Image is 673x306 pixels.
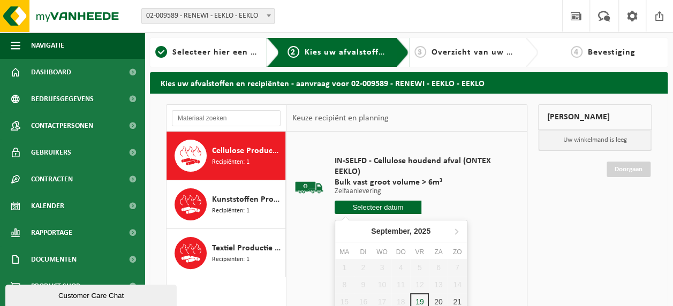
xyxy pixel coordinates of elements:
span: Kalender [31,193,64,219]
button: Textiel Productie Auto-industrie (CR) Recipiënten: 1 [167,229,286,277]
a: Doorgaan [607,162,651,177]
h2: Kies uw afvalstoffen en recipiënten - aanvraag voor 02-009589 - RENEWI - EEKLO - EEKLO [150,72,668,93]
span: 2 [288,46,299,58]
span: Textiel Productie Auto-industrie (CR) [212,242,283,255]
div: wo [373,247,391,257]
input: Materiaal zoeken [172,110,281,126]
span: Overzicht van uw aanvraag [432,48,545,57]
button: Kunststoffen Productie Etiketten (CR) Recipiënten: 1 [167,180,286,229]
span: 3 [414,46,426,58]
button: Cellulose Productie Persoonlijke Hygiene (CR) Recipiënten: 1 [167,132,286,180]
iframe: chat widget [5,282,179,306]
span: Kunststoffen Productie Etiketten (CR) [212,193,283,206]
span: Navigatie [31,32,64,59]
div: zo [448,247,466,257]
span: Kies uw afvalstoffen en recipiënten [305,48,452,57]
a: 1Selecteer hier een vestiging [155,46,258,59]
span: Bedrijfsgegevens [31,86,94,112]
span: Dashboard [31,59,71,86]
span: Recipiënten: 1 [212,255,249,265]
span: Product Shop [31,273,80,300]
span: 02-009589 - RENEWI - EEKLO - EEKLO [142,9,274,24]
span: 02-009589 - RENEWI - EEKLO - EEKLO [141,8,275,24]
span: 4 [571,46,583,58]
div: ma [335,247,354,257]
div: Keuze recipiënt en planning [286,105,394,132]
div: [PERSON_NAME] [538,104,652,130]
span: IN-SELFD - Cellulose houdend afval (ONTEX EEKLO) [335,156,509,177]
p: Zelfaanlevering [335,188,509,195]
span: Contactpersonen [31,112,93,139]
span: Selecteer hier een vestiging [172,48,288,57]
span: 1 [155,46,167,58]
span: Rapportage [31,219,72,246]
span: Bevestiging [588,48,636,57]
span: Gebruikers [31,139,71,166]
i: 2025 [414,227,430,235]
span: Cellulose Productie Persoonlijke Hygiene (CR) [212,144,283,157]
span: Bulk vast groot volume > 6m³ [335,177,509,188]
div: za [429,247,448,257]
p: Uw winkelmand is leeg [539,130,651,150]
span: Contracten [31,166,73,193]
input: Selecteer datum [335,201,421,214]
div: di [354,247,373,257]
div: do [391,247,410,257]
span: Recipiënten: 1 [212,206,249,216]
div: vr [410,247,429,257]
div: September, [367,223,435,240]
span: Recipiënten: 1 [212,157,249,167]
span: Documenten [31,246,77,273]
